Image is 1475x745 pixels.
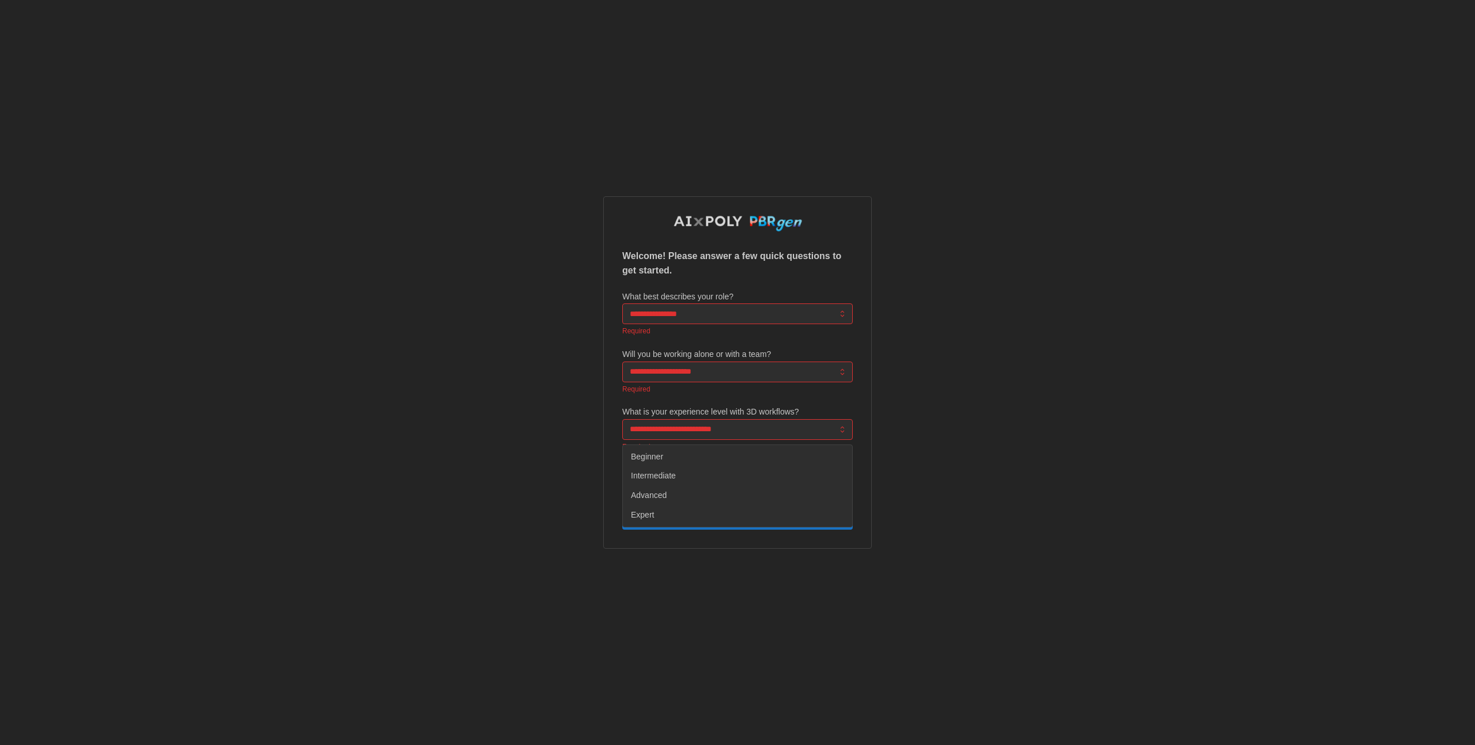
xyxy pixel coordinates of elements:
[622,385,853,393] p: Required
[631,489,667,502] span: Advanced
[622,406,799,419] label: What is your experience level with 3D workflows?
[673,215,803,232] img: AIxPoly PBRgen
[631,470,676,482] span: Intermediate
[622,348,771,361] label: Will you be working alone or with a team?
[622,291,733,303] label: What best describes your role?
[622,443,853,451] p: Required
[631,451,663,463] span: Beginner
[622,249,853,278] p: Welcome! Please answer a few quick questions to get started.
[622,327,853,335] p: Required
[631,509,654,522] span: Expert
